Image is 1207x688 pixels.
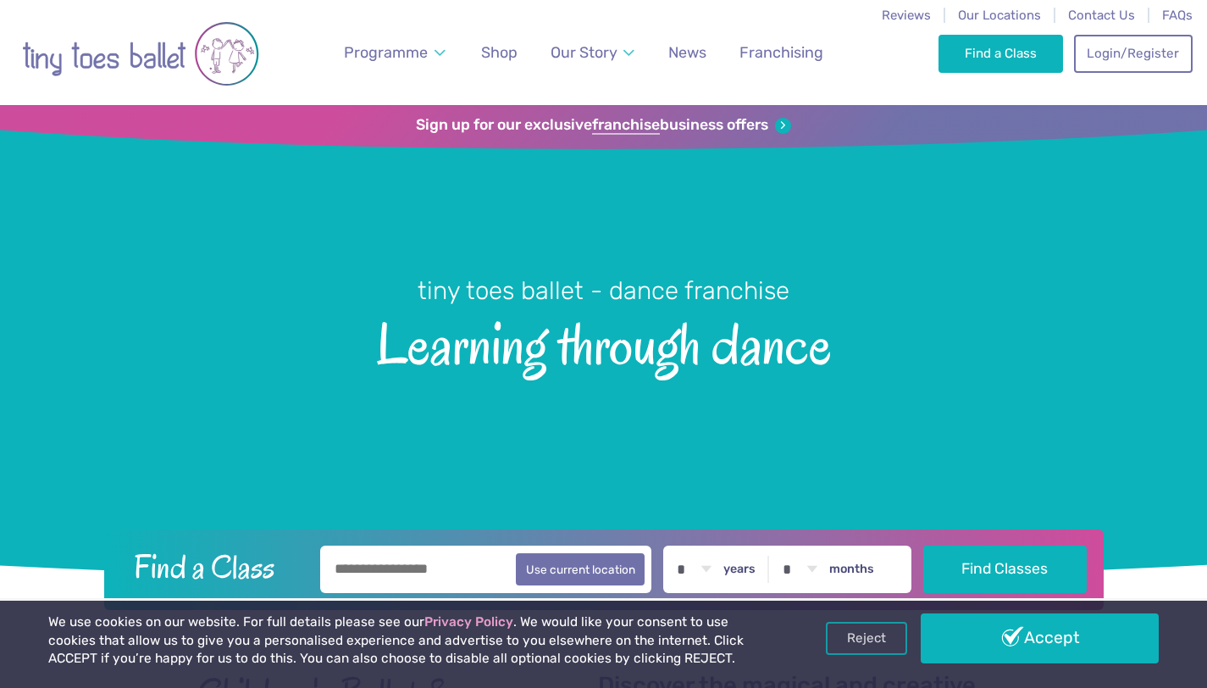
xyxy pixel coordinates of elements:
[516,553,645,585] button: Use current location
[424,614,513,630] a: Privacy Policy
[418,276,789,305] small: tiny toes ballet - dance franchise
[551,43,617,61] span: Our Story
[473,34,525,72] a: Shop
[921,613,1159,663] a: Accept
[1068,8,1135,23] a: Contact Us
[923,546,1087,593] button: Find Classes
[668,43,706,61] span: News
[344,43,428,61] span: Programme
[826,622,907,654] a: Reject
[1074,35,1193,72] a: Login/Register
[592,116,660,135] strong: franchise
[723,562,756,577] label: years
[30,308,1177,376] span: Learning through dance
[958,8,1041,23] a: Our Locations
[543,34,643,72] a: Our Story
[661,34,714,72] a: News
[739,43,823,61] span: Franchising
[22,11,259,97] img: tiny toes ballet
[938,35,1063,72] a: Find a Class
[416,116,791,135] a: Sign up for our exclusivefranchisebusiness offers
[732,34,831,72] a: Franchising
[882,8,931,23] a: Reviews
[829,562,874,577] label: months
[336,34,453,72] a: Programme
[120,546,308,588] h2: Find a Class
[481,43,518,61] span: Shop
[48,613,770,669] p: We use cookies on our website. For full details please see our . We would like your consent to us...
[1162,8,1193,23] a: FAQs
